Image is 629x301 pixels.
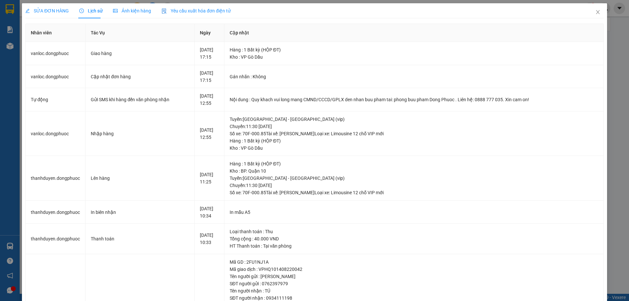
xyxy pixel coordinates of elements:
[230,242,598,250] div: HT Thanh toán : Tại văn phòng
[113,8,151,13] span: Ảnh kiện hàng
[162,9,167,14] img: icon
[113,9,118,13] span: picture
[230,53,598,61] div: Kho : VP Gò Dầu
[230,266,598,273] div: Mã giao dịch : VPHQ101408220042
[195,24,224,42] th: Ngày
[200,232,219,246] div: [DATE] 10:33
[26,65,86,88] td: vanloc.dongphuoc
[230,209,598,216] div: In mẫu A5
[230,228,598,235] div: Loại thanh toán : Thu
[230,258,598,266] div: Mã GD : 2FU1NJ1A
[86,24,195,42] th: Tác Vụ
[230,46,598,53] div: Hàng : 1 Bất kỳ (HỘP ĐT)
[26,201,86,224] td: thanhduyen.dongphuoc
[26,88,86,111] td: Tự động
[230,280,598,287] div: SĐT người gửi : 0762397979
[230,73,598,80] div: Gán nhãn : Không
[230,116,598,137] div: Tuyến : [GEOGRAPHIC_DATA] - [GEOGRAPHIC_DATA] (vip) Chuyến: 11:30 [DATE] Số xe: 70F-000.85 Tài xế...
[200,92,219,107] div: [DATE] 12:55
[200,46,219,61] div: [DATE] 17:15
[230,273,598,280] div: Tên người gửi : [PERSON_NAME]
[230,96,598,103] div: Nội dung : Quy khach vui long mang CMND/CCCD/GPLX den nhan buu pham tai: phong buu pham Dong Phuo...
[200,171,219,185] div: [DATE] 11:25
[26,156,86,201] td: thanhduyen.dongphuoc
[230,137,598,144] div: Hàng : 1 Bất kỳ (HỘP ĐT)
[595,9,600,15] span: close
[91,73,189,80] div: Cập nhật đơn hàng
[26,111,86,156] td: vanloc.dongphuoc
[200,69,219,84] div: [DATE] 17:15
[91,96,189,103] div: Gửi SMS khi hàng đến văn phòng nhận
[91,130,189,137] div: Nhập hàng
[26,224,86,254] td: thanhduyen.dongphuoc
[91,175,189,182] div: Lên hàng
[91,209,189,216] div: In biên nhận
[200,205,219,219] div: [DATE] 10:34
[26,42,86,65] td: vanloc.dongphuoc
[230,167,598,175] div: Kho : BP. Quận 10
[26,24,86,42] th: Nhân viên
[79,9,84,13] span: clock-circle
[589,3,607,22] button: Close
[230,175,598,196] div: Tuyến : [GEOGRAPHIC_DATA] - [GEOGRAPHIC_DATA] (vip) Chuyến: 11:30 [DATE] Số xe: 70F-000.85 Tài xế...
[230,160,598,167] div: Hàng : 1 Bất kỳ (HỘP ĐT)
[230,144,598,152] div: Kho : VP Gò Dầu
[224,24,604,42] th: Cập nhật
[91,235,189,242] div: Thanh toán
[200,126,219,141] div: [DATE] 12:55
[25,9,30,13] span: edit
[25,8,69,13] span: SỬA ĐƠN HÀNG
[230,287,598,294] div: Tên người nhận : TÚ
[91,50,189,57] div: Giao hàng
[79,8,103,13] span: Lịch sử
[230,235,598,242] div: Tổng cộng : 40.000 VND
[162,8,231,13] span: Yêu cầu xuất hóa đơn điện tử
